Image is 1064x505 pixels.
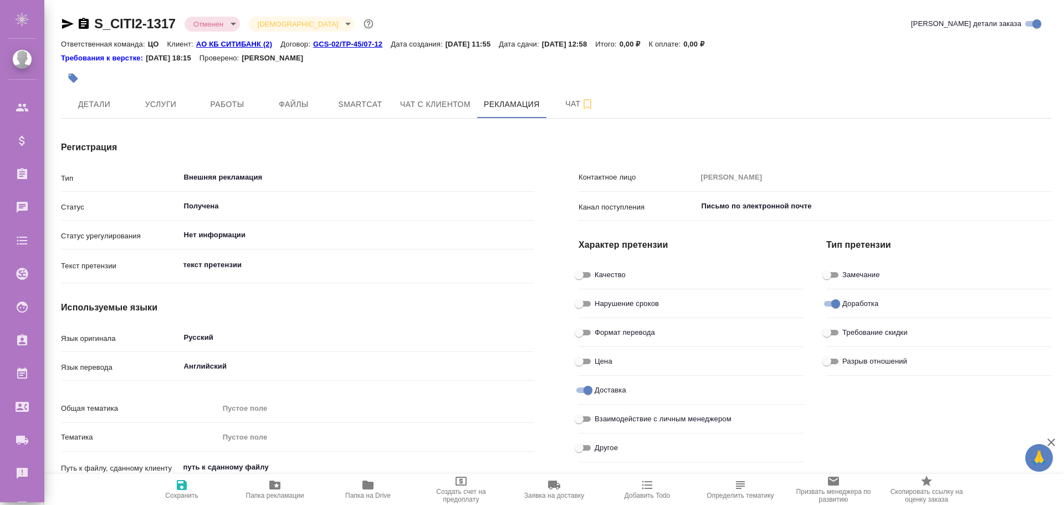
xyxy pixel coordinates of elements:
p: Контактное лицо [579,172,697,183]
p: Статус [61,202,180,213]
button: Open [528,365,530,368]
textarea: текст претензии [180,256,535,274]
span: Сохранить [165,492,198,499]
button: 🙏 [1025,444,1053,472]
p: [DATE] 18:15 [146,53,199,64]
a: GCS-02/TP-45/07-12 [313,39,391,48]
input: Пустое поле [697,169,1052,185]
button: Добавить тэг [61,66,85,90]
span: Требование скидки [842,327,908,338]
p: Канал поступления [579,202,697,213]
span: Доставка [595,385,626,396]
textarea: путь к сданному файлу [180,458,535,477]
p: Дата создания: [391,40,445,48]
button: Отменен [190,19,227,29]
span: Чат [553,97,606,111]
h4: Используемые языки [61,301,534,314]
div: Отменен [249,17,355,32]
p: [DATE] 12:58 [542,40,596,48]
span: Призвать менеджера по развитию [794,488,873,503]
span: Формат перевода [595,327,655,338]
p: Итого: [595,40,619,48]
p: Язык перевода [61,362,180,373]
p: Статус урегулирования [61,231,180,242]
div: Пустое поле [219,399,534,418]
p: Тематика [61,432,219,443]
span: Цена [595,356,612,367]
p: GCS-02/TP-45/07-12 [313,40,391,48]
button: Создать счет на предоплату [415,474,508,505]
button: Open [528,176,530,178]
button: Open [528,205,530,207]
span: Разрыв отношений [842,356,907,367]
span: Чат с клиентом [400,98,470,111]
span: Качество [595,269,626,280]
button: Сохранить [135,474,228,505]
p: Дата сдачи: [499,40,541,48]
button: Скопировать ссылку [77,17,90,30]
button: Папка на Drive [321,474,415,505]
span: [PERSON_NAME] детали заказа [911,18,1021,29]
p: Текст претензии [61,261,180,272]
h4: Тип претензии [826,238,1052,252]
h4: Регистрация [61,141,534,154]
div: Пустое поле [223,432,521,443]
span: Файлы [267,98,320,111]
span: Заявка на доставку [524,492,584,499]
button: Добавить Todo [601,474,694,505]
span: Добавить Todo [625,492,670,499]
span: Детали [68,98,121,111]
span: Скопировать ссылку на оценку заказа [887,488,966,503]
span: Рекламация [484,98,540,111]
a: АО КБ СИТИБАНК (2) [196,39,280,48]
div: Пустое поле [223,403,521,414]
span: Нарушение сроков [595,298,659,309]
span: Папка на Drive [345,492,391,499]
p: 0,00 ₽ [683,40,713,48]
p: Проверено: [199,53,242,64]
button: [DEMOGRAPHIC_DATA] [254,19,341,29]
button: Open [528,336,530,339]
button: Призвать менеджера по развитию [787,474,880,505]
span: 🙏 [1030,446,1048,470]
svg: Подписаться [581,98,594,111]
a: Требования к верстке: [61,53,146,64]
p: АО КБ СИТИБАНК (2) [196,40,280,48]
span: Замечание [842,269,880,280]
p: ЦО [148,40,167,48]
a: S_CITI2-1317 [94,16,176,31]
p: Общая тематика [61,403,219,414]
div: Отменен [185,17,240,32]
button: Скопировать ссылку для ЯМессенджера [61,17,74,30]
span: Доработка [842,298,878,309]
span: Услуги [134,98,187,111]
p: [DATE] 11:55 [446,40,499,48]
button: Open [1046,205,1048,207]
span: Папка рекламации [246,492,304,499]
p: Путь к файлу, сданному клиенту [61,463,180,474]
button: Open [528,234,530,236]
p: Язык оригинала [61,333,180,344]
button: Скопировать ссылку на оценку заказа [880,474,973,505]
p: 0,00 ₽ [620,40,649,48]
p: Клиент: [167,40,196,48]
span: Smartcat [334,98,387,111]
p: Ответственная команда: [61,40,148,48]
span: Определить тематику [707,492,774,499]
p: Договор: [280,40,313,48]
p: К оплате: [649,40,684,48]
span: Создать счет на предоплату [421,488,501,503]
button: Папка рекламации [228,474,321,505]
p: Тип [61,173,180,184]
p: [PERSON_NAME] [242,53,311,64]
span: Взаимодействие с личным менеджером [595,414,731,425]
div: Пустое поле [219,428,534,447]
button: Определить тематику [694,474,787,505]
button: Заявка на доставку [508,474,601,505]
span: Работы [201,98,254,111]
h4: Характер претензии [579,238,804,252]
span: Другое [595,442,618,453]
